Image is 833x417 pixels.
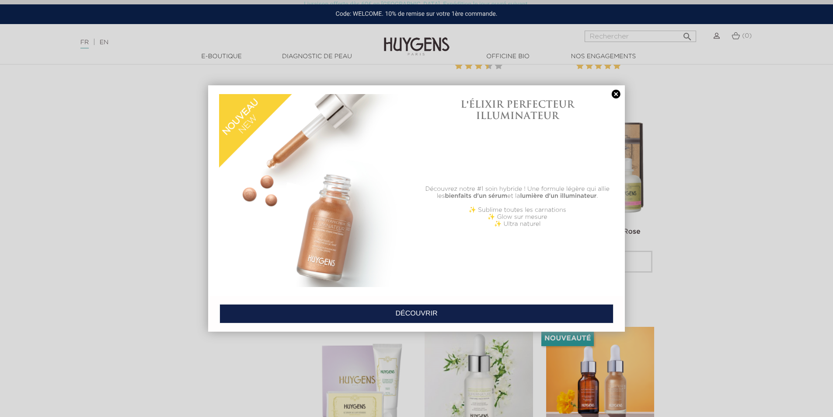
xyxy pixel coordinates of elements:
a: DÉCOUVRIR [220,304,613,323]
b: bienfaits d'un sérum [445,193,507,199]
p: ✨ Ultra naturel [421,221,614,228]
p: ✨ Glow sur mesure [421,214,614,221]
b: lumière d'un illuminateur [520,193,597,199]
p: ✨ Sublime toutes les carnations [421,207,614,214]
p: Découvrez notre #1 soin hybride ! Une formule légère qui allie les et la . [421,186,614,200]
h1: L'ÉLIXIR PERFECTEUR ILLUMINATEUR [421,98,614,122]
